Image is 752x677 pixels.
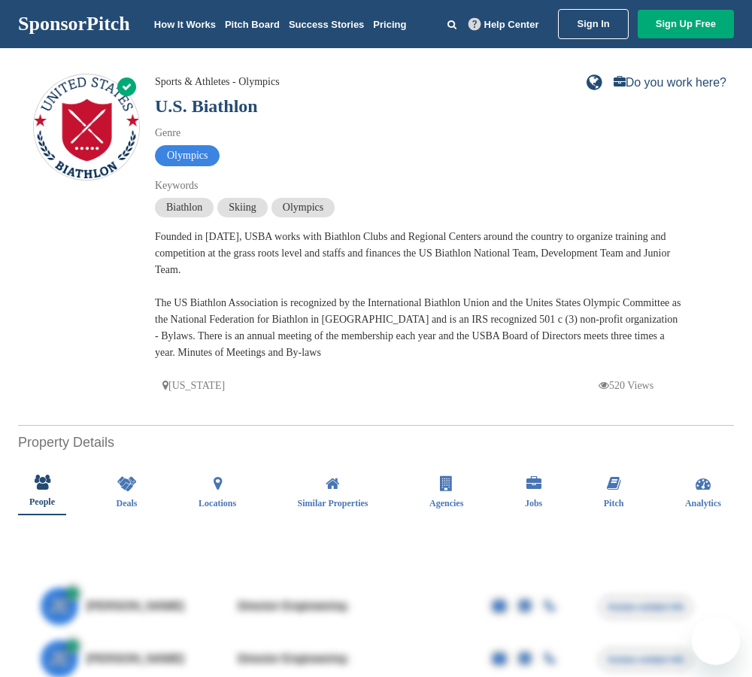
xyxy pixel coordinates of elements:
a: U.S. Biathlon [155,96,258,116]
p: 520 Views [599,376,653,395]
span: Agencies [429,499,463,508]
a: Success Stories [289,19,364,30]
span: Analytics [685,499,721,508]
span: Olympics [155,145,220,166]
a: Pitch Board [225,19,280,30]
div: Sports & Athletes - Olympics [155,74,280,90]
img: Sponsorpitch & U.S. Biathlon [34,77,139,178]
p: [US_STATE] [162,376,225,395]
a: Sign In [558,9,628,39]
span: Access contact info [599,648,693,671]
h2: Property Details [18,433,734,453]
div: Director Engineering [237,600,462,612]
span: [PERSON_NAME] [86,653,185,665]
span: Olympics [271,198,335,217]
span: Pitch [604,499,624,508]
span: People [29,497,55,506]
a: JE [PERSON_NAME] Director Engineering Access contact info [41,580,711,633]
span: Locations [199,499,236,508]
span: Similar Properties [298,499,368,508]
span: Access contact info [599,596,693,618]
iframe: Button to launch messaging window [692,617,740,665]
span: Deals [117,499,138,508]
div: Founded in [DATE], USBA works with Biathlon Clubs and Regional Centers around the country to orga... [155,229,681,361]
span: Jobs [525,499,542,508]
span: Skiing [217,198,268,217]
span: JE [41,587,78,625]
a: Sign Up Free [638,10,734,38]
a: Pricing [373,19,406,30]
a: Help Center [465,16,542,33]
a: How It Works [154,19,216,30]
div: Genre [155,125,681,141]
span: Biathlon [155,198,214,217]
a: Do you work here? [614,77,726,89]
span: [PERSON_NAME] [86,600,185,612]
div: Director Engineering [237,653,462,665]
a: SponsorPitch [18,14,130,34]
div: Keywords [155,178,681,194]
